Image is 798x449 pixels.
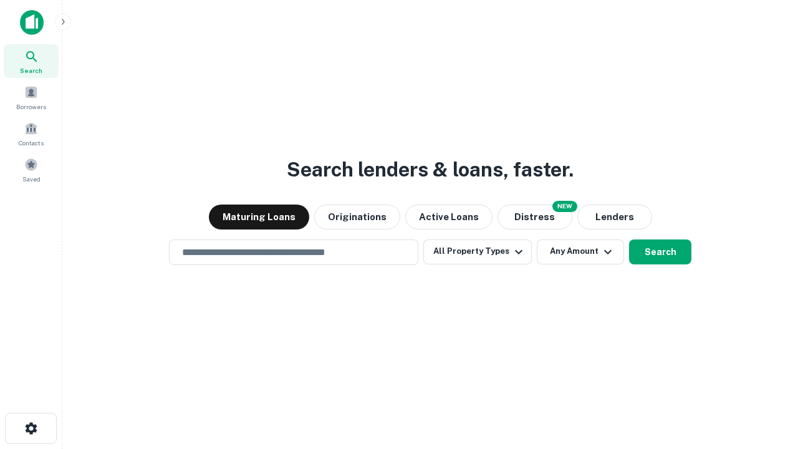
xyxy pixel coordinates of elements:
iframe: Chat Widget [736,349,798,409]
span: Borrowers [16,102,46,112]
h3: Search lenders & loans, faster. [287,155,574,185]
button: Search distressed loans with lien and other non-mortgage details. [498,205,572,229]
button: Active Loans [405,205,493,229]
div: NEW [552,201,577,212]
button: Search [629,239,691,264]
button: All Property Types [423,239,532,264]
button: Maturing Loans [209,205,309,229]
span: Contacts [19,138,44,148]
button: Lenders [577,205,652,229]
span: Search [20,65,42,75]
button: Originations [314,205,400,229]
button: Any Amount [537,239,624,264]
a: Borrowers [4,80,59,114]
span: Saved [22,174,41,184]
a: Contacts [4,117,59,150]
a: Saved [4,153,59,186]
img: capitalize-icon.png [20,10,44,35]
a: Search [4,44,59,78]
